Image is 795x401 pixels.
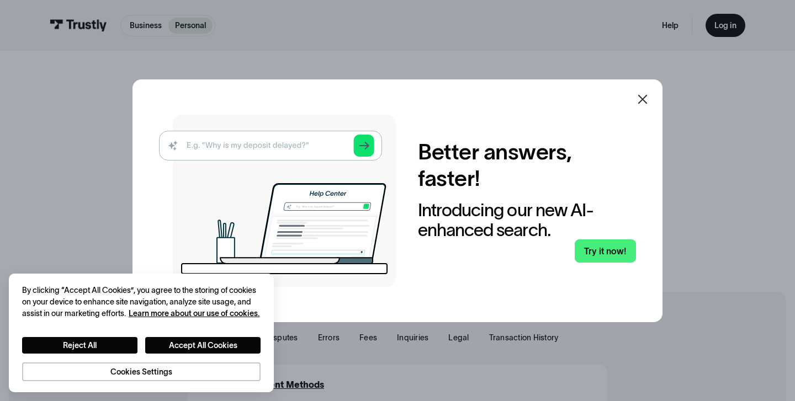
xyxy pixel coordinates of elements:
div: Introducing our new AI-enhanced search. [418,200,636,239]
div: By clicking “Accept All Cookies”, you agree to the storing of cookies on your device to enhance s... [22,285,261,319]
h2: Better answers, faster! [418,138,636,191]
button: Cookies Settings [22,362,261,381]
button: Reject All [22,337,137,354]
a: More information about your privacy, opens in a new tab [129,309,259,318]
div: Privacy [22,285,261,381]
a: Try it now! [575,239,636,263]
button: Accept All Cookies [145,337,261,354]
div: Cookie banner [9,274,274,392]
